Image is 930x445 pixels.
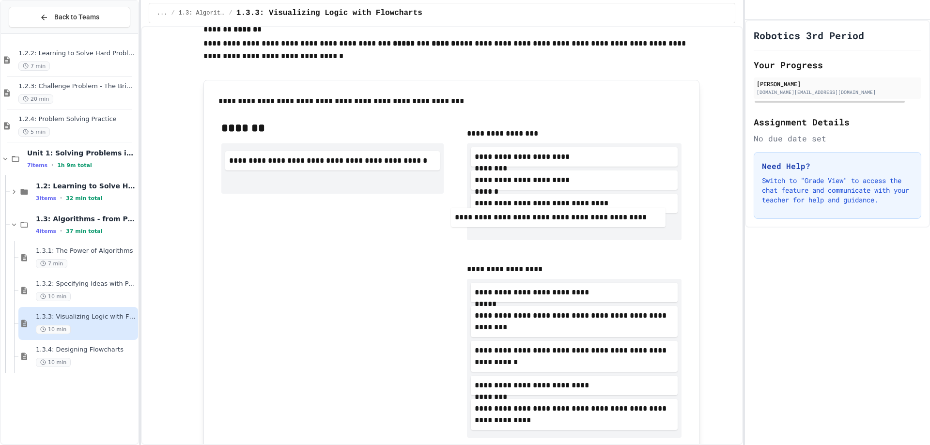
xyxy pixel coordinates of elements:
span: 1h 9m total [57,162,92,169]
h1: Robotics 3rd Period [754,29,864,42]
span: • [51,161,53,169]
div: [DOMAIN_NAME][EMAIL_ADDRESS][DOMAIN_NAME] [757,89,918,96]
span: 1.2.2: Learning to Solve Hard Problems [18,49,136,58]
h2: Assignment Details [754,115,921,129]
span: 1.3.4: Designing Flowcharts [36,346,136,354]
span: 10 min [36,358,71,367]
span: / [229,9,232,17]
span: • [60,194,62,202]
span: 32 min total [66,195,102,201]
span: Back to Teams [54,12,99,22]
h3: Need Help? [762,160,913,172]
span: • [60,227,62,235]
span: 1.3.3: Visualizing Logic with Flowcharts [236,7,422,19]
span: Unit 1: Solving Problems in Computer Science [27,149,136,157]
span: 3 items [36,195,56,201]
span: 1.3: Algorithms - from Pseudocode to Flowcharts [36,215,136,223]
span: 1.2.3: Challenge Problem - The Bridge [18,82,136,91]
span: 5 min [18,127,50,137]
span: / [171,9,174,17]
span: 1.3.2: Specifying Ideas with Pseudocode [36,280,136,288]
span: 37 min total [66,228,102,234]
span: 1.3: Algorithms - from Pseudocode to Flowcharts [179,9,225,17]
span: 7 min [18,61,50,71]
div: No due date set [754,133,921,144]
p: Switch to "Grade View" to access the chat feature and communicate with your teacher for help and ... [762,176,913,205]
span: 1.3.1: The Power of Algorithms [36,247,136,255]
span: 10 min [36,325,71,334]
span: 4 items [36,228,56,234]
span: 1.3.3: Visualizing Logic with Flowcharts [36,313,136,321]
div: [PERSON_NAME] [757,79,918,88]
button: Back to Teams [9,7,130,28]
span: 10 min [36,292,71,301]
span: 7 min [36,259,67,268]
span: 7 items [27,162,47,169]
h2: Your Progress [754,58,921,72]
span: 1.2: Learning to Solve Hard Problems [36,182,136,190]
span: 20 min [18,94,53,104]
span: ... [157,9,168,17]
span: 1.2.4: Problem Solving Practice [18,115,136,123]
